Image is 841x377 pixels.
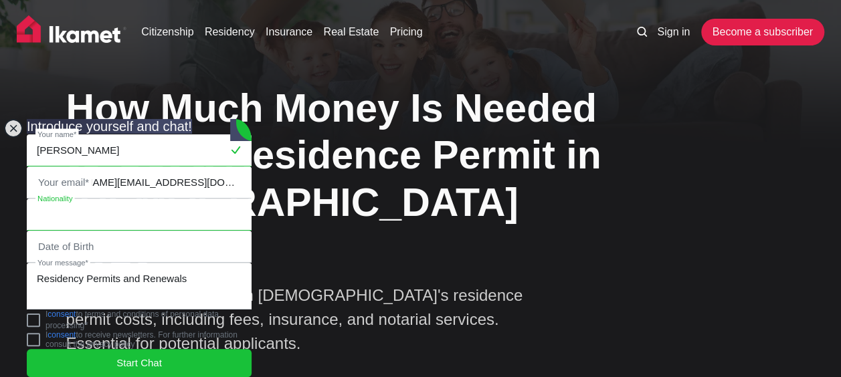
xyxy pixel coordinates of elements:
[116,356,162,370] span: Start Chat
[48,309,76,319] a: consent
[701,19,824,45] a: Become a subscriber
[66,85,601,274] h1: How Much Money Is Needed to Get a Residence Permit in [DEMOGRAPHIC_DATA] 2025
[323,24,379,40] a: Real Estate
[45,330,238,349] jdiv: I to receive newsletters. For further information consult the privacy policy
[390,24,423,40] a: Pricing
[205,24,255,40] a: Residency
[45,309,219,330] jdiv: I to terms and conditions of personal data processing
[266,24,312,40] a: Insurance
[27,231,251,262] input: YYYY-MM-DD
[66,283,535,356] p: Explore the 2025 guide on [DEMOGRAPHIC_DATA]'s residence permit costs, including fees, insurance,...
[17,15,126,49] img: Ikamet home
[141,24,193,40] a: Citizenship
[657,24,690,40] a: Sign in
[48,330,76,340] a: consent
